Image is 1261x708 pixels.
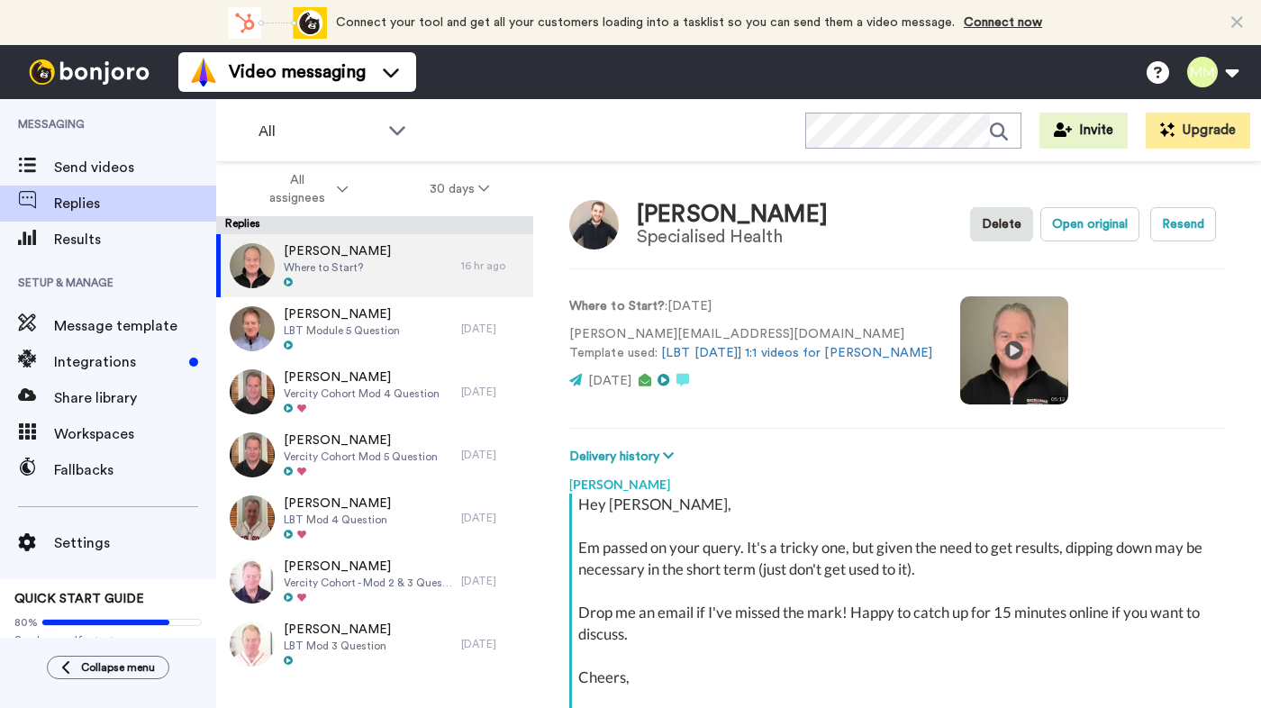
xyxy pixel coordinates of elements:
[216,613,533,676] a: [PERSON_NAME]LBT Mod 3 Question[DATE]
[216,549,533,613] a: [PERSON_NAME]Vercity Cohort - Mod 2 & 3 Questions[DATE]
[1146,113,1250,149] button: Upgrade
[47,656,169,679] button: Collapse menu
[336,16,955,29] span: Connect your tool and get all your customers loading into a tasklist so you can send them a video...
[461,322,524,336] div: [DATE]
[54,423,216,445] span: Workspaces
[284,431,438,449] span: [PERSON_NAME]
[54,351,182,373] span: Integrations
[54,315,216,337] span: Message template
[569,325,933,363] p: [PERSON_NAME][EMAIL_ADDRESS][DOMAIN_NAME] Template used:
[229,59,366,85] span: Video messaging
[230,243,275,288] img: 41b71b1c-5f81-47ac-8ce4-eb50e81c4f46-thumb.jpg
[569,467,1225,494] div: [PERSON_NAME]
[284,513,391,527] span: LBT Mod 4 Question
[54,459,216,481] span: Fallbacks
[970,207,1033,241] button: Delete
[284,576,452,590] span: Vercity Cohort - Mod 2 & 3 Questions
[461,511,524,525] div: [DATE]
[220,164,389,214] button: All assignees
[284,242,391,260] span: [PERSON_NAME]
[284,449,438,464] span: Vercity Cohort Mod 5 Question
[284,323,400,338] span: LBT Module 5 Question
[1150,207,1216,241] button: Resend
[259,121,379,142] span: All
[230,432,275,477] img: 3b5bbadc-7fb2-41ce-9d4a-d5c8c7a81e38-thumb.jpg
[14,615,38,630] span: 80%
[22,59,157,85] img: bj-logo-header-white.svg
[189,58,218,86] img: vm-color.svg
[461,259,524,273] div: 16 hr ago
[230,622,275,667] img: 824718a0-97a8-4925-a195-a87413380f76-thumb.jpg
[569,447,679,467] button: Delivery history
[260,171,333,207] span: All assignees
[569,200,619,250] img: Image of Brad Domek
[54,157,216,178] span: Send videos
[284,260,391,275] span: Where to Start?
[964,16,1042,29] a: Connect now
[230,306,275,351] img: 8af386c8-f0f0-476a-8447-3edea1d4cd6f-thumb.jpg
[1039,113,1128,149] button: Invite
[54,387,216,409] span: Share library
[284,368,440,386] span: [PERSON_NAME]
[230,369,275,414] img: 6611293d-f3f2-4f89-957c-7128a0f44778-thumb.jpg
[230,495,275,540] img: b17f4566-586d-4949-9c16-4fafa83ff7d2-thumb.jpg
[230,558,275,604] img: aa6fc0a9-e09d-4d2a-b350-1ee1c4835c8c-thumb.jpg
[284,386,440,401] span: Vercity Cohort Mod 4 Question
[14,593,144,605] span: QUICK START GUIDE
[284,305,400,323] span: [PERSON_NAME]
[461,574,524,588] div: [DATE]
[284,621,391,639] span: [PERSON_NAME]
[637,202,828,228] div: [PERSON_NAME]
[216,423,533,486] a: [PERSON_NAME]Vercity Cohort Mod 5 Question[DATE]
[228,7,327,39] div: animation
[81,660,155,675] span: Collapse menu
[637,227,828,247] div: Specialised Health
[54,532,216,554] span: Settings
[284,558,452,576] span: [PERSON_NAME]
[216,297,533,360] a: [PERSON_NAME]LBT Module 5 Question[DATE]
[216,234,533,297] a: [PERSON_NAME]Where to Start?16 hr ago
[661,347,932,359] a: [LBT [DATE]] 1:1 videos for [PERSON_NAME]
[588,375,631,387] span: [DATE]
[284,639,391,653] span: LBT Mod 3 Question
[461,637,524,651] div: [DATE]
[569,300,665,313] strong: Where to Start?
[1040,207,1139,241] button: Open original
[284,495,391,513] span: [PERSON_NAME]
[461,448,524,462] div: [DATE]
[569,297,933,316] p: : [DATE]
[216,486,533,549] a: [PERSON_NAME]LBT Mod 4 Question[DATE]
[216,216,533,234] div: Replies
[216,360,533,423] a: [PERSON_NAME]Vercity Cohort Mod 4 Question[DATE]
[389,173,531,205] button: 30 days
[54,193,216,214] span: Replies
[461,385,524,399] div: [DATE]
[14,633,202,648] span: Send yourself a test
[54,229,216,250] span: Results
